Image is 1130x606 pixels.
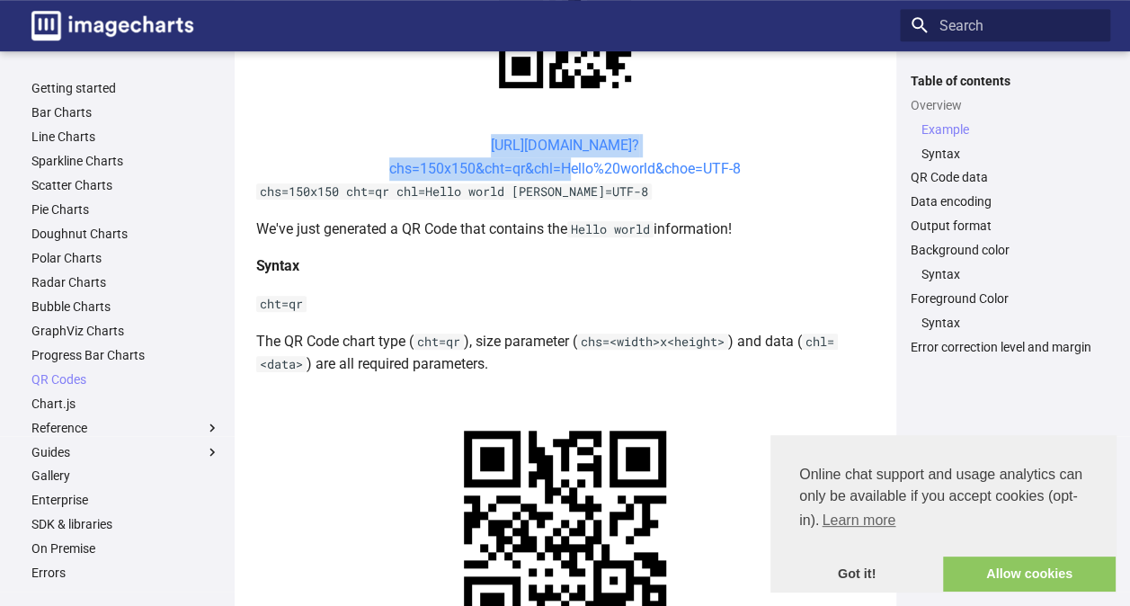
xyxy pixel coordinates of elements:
[911,339,1099,355] a: Error correction level and margin
[770,557,943,593] a: dismiss cookie message
[911,97,1099,113] a: Overview
[31,420,220,436] label: Reference
[31,274,220,290] a: Radar Charts
[256,218,875,241] p: We've just generated a QR Code that contains the information!
[900,73,1110,89] label: Table of contents
[911,242,1099,258] a: Background color
[567,221,654,237] code: Hello world
[256,254,875,278] h4: Syntax
[770,435,1116,592] div: cookieconsent
[900,73,1110,356] nav: Table of contents
[911,290,1099,307] a: Foreground Color
[31,444,220,460] label: Guides
[31,250,220,266] a: Polar Charts
[921,266,1099,282] a: Syntax
[24,4,200,48] a: Image-Charts documentation
[31,226,220,242] a: Doughnut Charts
[414,334,464,350] code: cht=qr
[256,183,652,200] code: chs=150x150 cht=qr chl=Hello world [PERSON_NAME]=UTF-8
[577,334,728,350] code: chs=<width>x<height>
[31,516,220,532] a: SDK & libraries
[31,104,220,120] a: Bar Charts
[31,299,220,315] a: Bubble Charts
[799,464,1087,534] span: Online chat support and usage analytics can only be available if you accept cookies (opt-in).
[31,177,220,193] a: Scatter Charts
[911,266,1099,282] nav: Background color
[819,507,898,534] a: learn more about cookies
[921,121,1099,138] a: Example
[31,396,220,412] a: Chart.js
[31,371,220,388] a: QR Codes
[921,315,1099,331] a: Syntax
[31,468,220,484] a: Gallery
[31,129,220,145] a: Line Charts
[911,193,1099,209] a: Data encoding
[31,565,220,581] a: Errors
[911,121,1099,162] nav: Overview
[31,11,193,40] img: logo
[389,137,741,177] a: [URL][DOMAIN_NAME]?chs=150x150&cht=qr&chl=Hello%20world&choe=UTF-8
[31,153,220,169] a: Sparkline Charts
[31,540,220,557] a: On Premise
[256,296,307,312] code: cht=qr
[900,9,1110,41] input: Search
[31,347,220,363] a: Progress Bar Charts
[31,201,220,218] a: Pie Charts
[31,492,220,508] a: Enterprise
[911,218,1099,234] a: Output format
[256,330,875,376] p: The QR Code chart type ( ), size parameter ( ) and data ( ) are all required parameters.
[911,315,1099,331] nav: Foreground Color
[31,80,220,96] a: Getting started
[911,169,1099,185] a: QR Code data
[921,146,1099,162] a: Syntax
[943,557,1116,593] a: allow cookies
[31,323,220,339] a: GraphViz Charts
